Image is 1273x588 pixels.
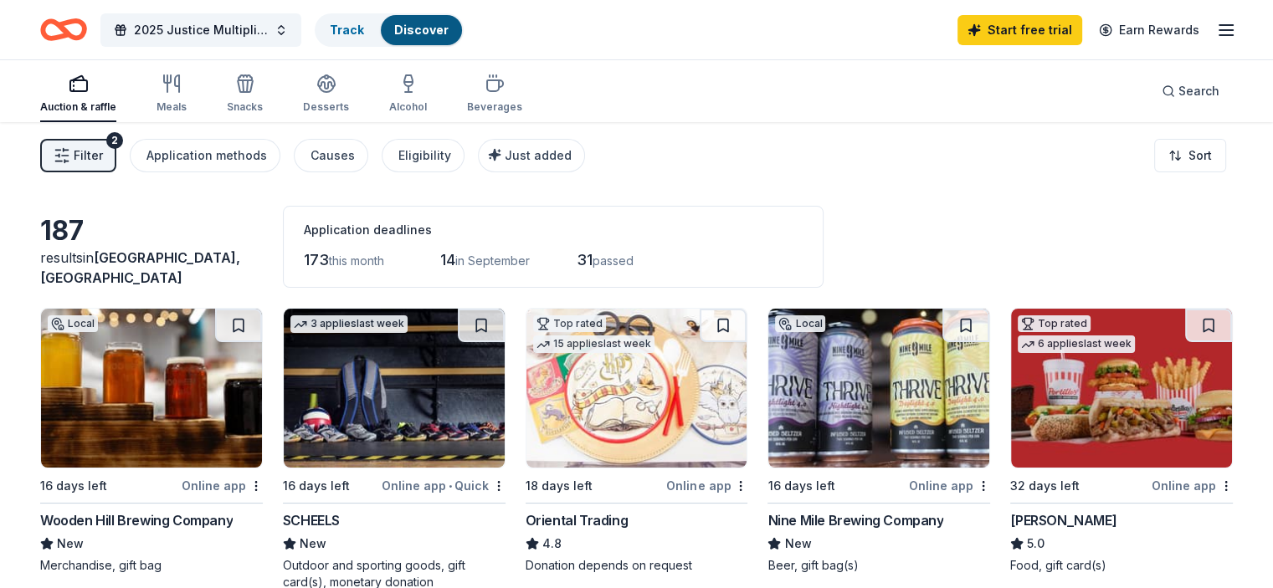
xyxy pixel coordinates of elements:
[294,139,368,172] button: Causes
[315,13,464,47] button: TrackDiscover
[40,214,263,248] div: 187
[1154,139,1226,172] button: Sort
[100,13,301,47] button: 2025 Justice Multiplied Gala
[40,100,116,114] div: Auction & raffle
[909,475,990,496] div: Online app
[526,510,629,530] div: Oriental Trading
[40,557,263,574] div: Merchandise, gift bag
[40,67,116,122] button: Auction & raffle
[1188,146,1212,166] span: Sort
[1010,557,1233,574] div: Food, gift card(s)
[1027,534,1045,554] span: 5.0
[767,557,990,574] div: Beer, gift bag(s)
[57,534,84,554] span: New
[290,315,408,333] div: 3 applies last week
[526,308,748,574] a: Image for Oriental TradingTop rated15 applieslast week18 days leftOnline appOriental Trading4.8Do...
[40,139,116,172] button: Filter2
[533,335,654,353] div: 15 applies last week
[40,249,240,286] span: [GEOGRAPHIC_DATA], [GEOGRAPHIC_DATA]
[666,475,747,496] div: Online app
[394,23,449,37] a: Discover
[767,308,990,574] a: Image for Nine Mile Brewing CompanyLocal16 days leftOnline appNine Mile Brewing CompanyNewBeer, g...
[478,139,585,172] button: Just added
[1010,510,1116,530] div: [PERSON_NAME]
[593,253,634,268] span: passed
[389,67,427,122] button: Alcohol
[1152,475,1233,496] div: Online app
[440,251,455,268] span: 14
[146,146,267,166] div: Application methods
[455,253,530,268] span: in September
[577,251,593,268] span: 31
[182,475,263,496] div: Online app
[398,146,451,166] div: Eligibility
[382,139,465,172] button: Eligibility
[526,557,748,574] div: Donation depends on request
[283,476,350,496] div: 16 days left
[40,10,87,49] a: Home
[1148,74,1233,108] button: Search
[784,534,811,554] span: New
[227,67,263,122] button: Snacks
[157,67,187,122] button: Meals
[389,100,427,114] div: Alcohol
[526,476,593,496] div: 18 days left
[1089,15,1209,45] a: Earn Rewards
[542,534,562,554] span: 4.8
[40,476,107,496] div: 16 days left
[382,475,506,496] div: Online app Quick
[767,510,943,530] div: Nine Mile Brewing Company
[300,534,326,554] span: New
[304,251,329,268] span: 173
[1010,308,1233,574] a: Image for Portillo'sTop rated6 applieslast week32 days leftOnline app[PERSON_NAME]5.0Food, gift c...
[283,510,340,530] div: SCHEELS
[1018,315,1091,332] div: Top rated
[1178,81,1219,101] span: Search
[1011,309,1232,468] img: Image for Portillo's
[40,248,263,288] div: results
[467,67,522,122] button: Beverages
[505,148,572,162] span: Just added
[106,132,123,149] div: 2
[303,67,349,122] button: Desserts
[130,139,280,172] button: Application methods
[48,315,98,332] div: Local
[41,309,262,468] img: Image for Wooden Hill Brewing Company
[767,476,834,496] div: 16 days left
[157,100,187,114] div: Meals
[74,146,103,166] span: Filter
[1018,335,1135,353] div: 6 applies last week
[1010,476,1080,496] div: 32 days left
[304,220,803,240] div: Application deadlines
[40,510,233,530] div: Wooden Hill Brewing Company
[957,15,1082,45] a: Start free trial
[526,309,747,468] img: Image for Oriental Trading
[449,479,452,493] span: •
[40,249,240,286] span: in
[329,253,384,268] span: this month
[311,146,355,166] div: Causes
[134,20,268,40] span: 2025 Justice Multiplied Gala
[533,315,606,332] div: Top rated
[768,309,989,468] img: Image for Nine Mile Brewing Company
[227,100,263,114] div: Snacks
[40,308,263,574] a: Image for Wooden Hill Brewing CompanyLocal16 days leftOnline appWooden Hill Brewing CompanyNewMer...
[775,315,825,332] div: Local
[303,100,349,114] div: Desserts
[330,23,364,37] a: Track
[467,100,522,114] div: Beverages
[284,309,505,468] img: Image for SCHEELS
